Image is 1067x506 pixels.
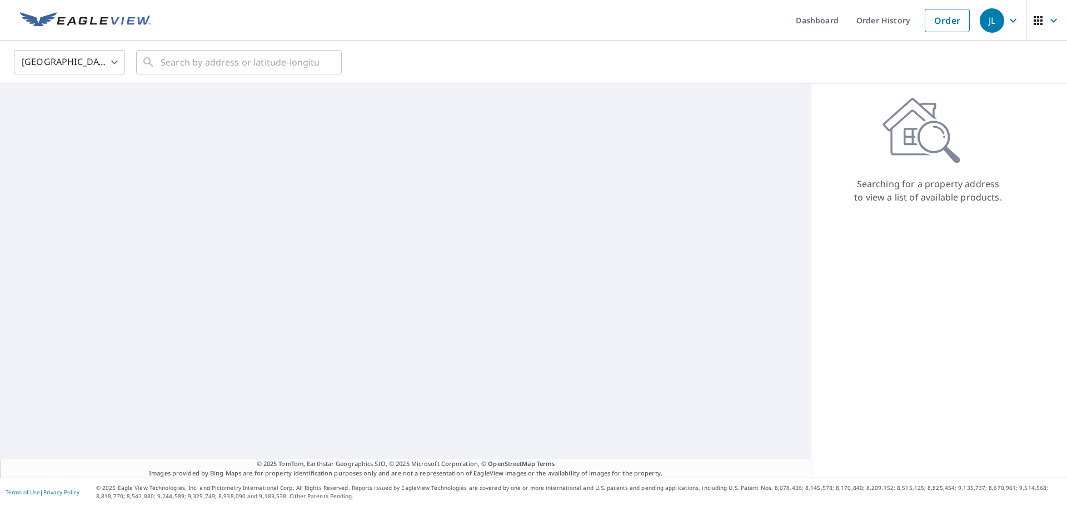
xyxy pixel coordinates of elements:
[14,47,125,78] div: [GEOGRAPHIC_DATA]
[925,9,970,32] a: Order
[20,12,151,29] img: EV Logo
[161,47,319,78] input: Search by address or latitude-longitude
[96,484,1061,500] p: © 2025 Eagle View Technologies, Inc. and Pictometry International Corp. All Rights Reserved. Repo...
[6,489,79,495] p: |
[488,459,535,468] a: OpenStreetMap
[6,488,40,496] a: Terms of Use
[980,8,1004,33] div: JL
[43,488,79,496] a: Privacy Policy
[537,459,555,468] a: Terms
[257,459,555,469] span: © 2025 TomTom, Earthstar Geographics SIO, © 2025 Microsoft Corporation, ©
[854,177,1003,204] p: Searching for a property address to view a list of available products.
